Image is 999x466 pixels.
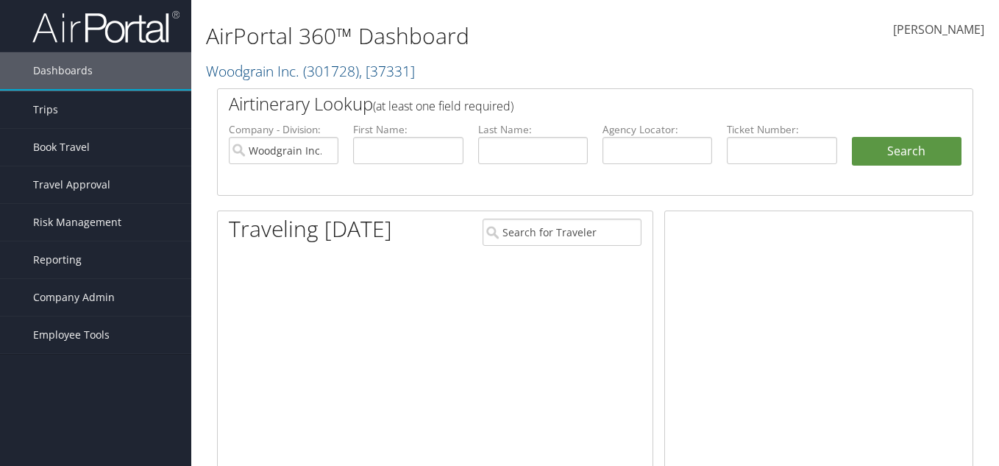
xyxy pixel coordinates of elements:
span: Trips [33,91,58,128]
span: Reporting [33,241,82,278]
span: ( 301728 ) [303,61,359,81]
span: [PERSON_NAME] [893,21,984,38]
button: Search [852,137,961,166]
span: (at least one field required) [373,98,513,114]
label: Agency Locator: [602,122,712,137]
a: [PERSON_NAME] [893,7,984,53]
h1: Traveling [DATE] [229,213,392,244]
span: Company Admin [33,279,115,316]
label: Last Name: [478,122,588,137]
span: , [ 37331 ] [359,61,415,81]
h2: Airtinerary Lookup [229,91,899,116]
span: Book Travel [33,129,90,166]
span: Risk Management [33,204,121,241]
img: airportal-logo.png [32,10,179,44]
label: Company - Division: [229,122,338,137]
h1: AirPortal 360™ Dashboard [206,21,725,52]
span: Employee Tools [33,317,110,353]
label: Ticket Number: [727,122,836,137]
span: Dashboards [33,52,93,89]
a: Woodgrain Inc. [206,61,415,81]
label: First Name: [353,122,463,137]
span: Travel Approval [33,166,110,203]
input: Search for Traveler [483,219,641,246]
